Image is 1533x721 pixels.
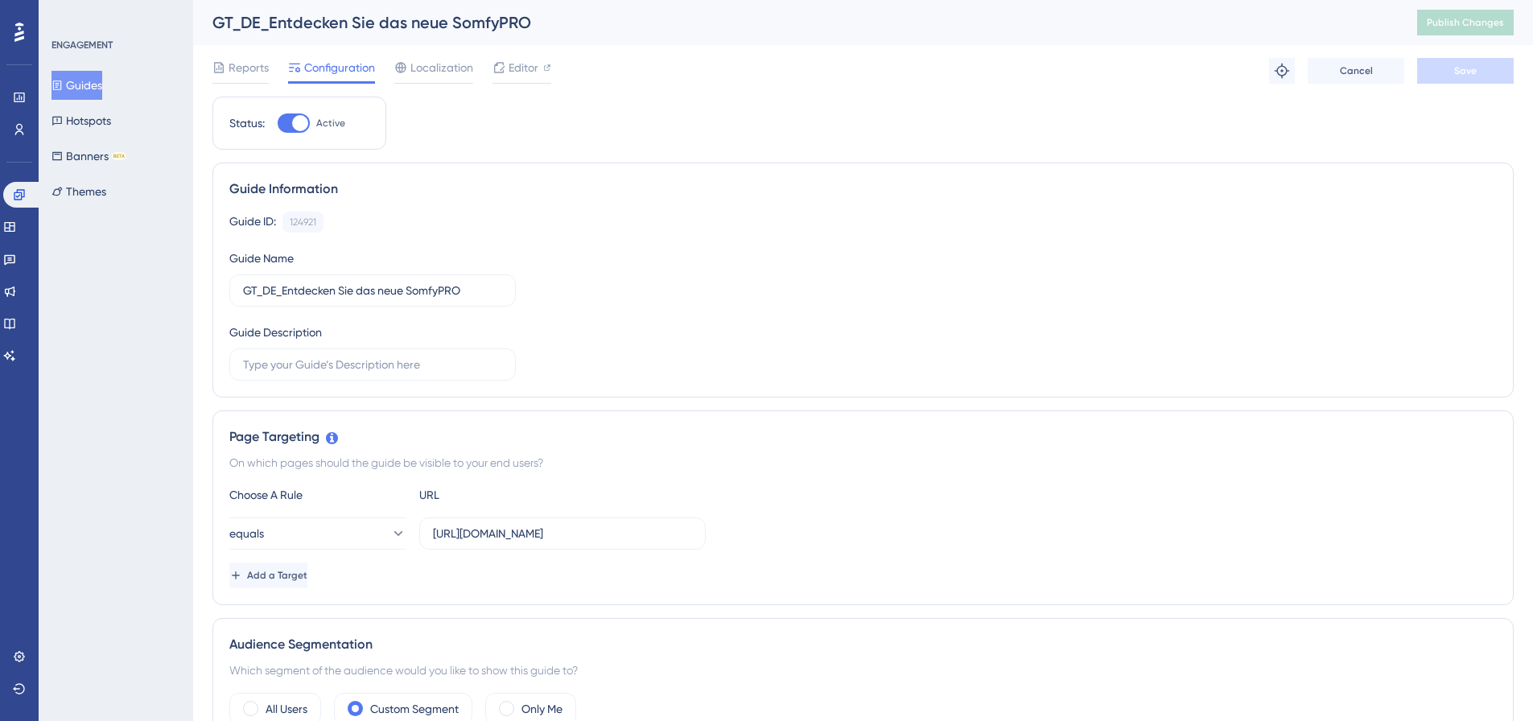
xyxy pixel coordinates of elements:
[212,11,1377,34] div: GT_DE_Entdecken Sie das neue SomfyPRO
[52,106,111,135] button: Hotspots
[229,661,1497,680] div: Which segment of the audience would you like to show this guide to?
[229,427,1497,447] div: Page Targeting
[419,485,596,505] div: URL
[1308,58,1404,84] button: Cancel
[243,282,502,299] input: Type your Guide’s Name here
[229,524,264,543] span: equals
[229,58,269,77] span: Reports
[1417,10,1514,35] button: Publish Changes
[229,517,406,550] button: equals
[1340,64,1373,77] span: Cancel
[229,323,322,342] div: Guide Description
[229,635,1497,654] div: Audience Segmentation
[229,179,1497,199] div: Guide Information
[229,113,265,133] div: Status:
[52,71,102,100] button: Guides
[229,485,406,505] div: Choose A Rule
[52,177,106,206] button: Themes
[304,58,375,77] span: Configuration
[247,569,307,582] span: Add a Target
[243,356,502,373] input: Type your Guide’s Description here
[1427,16,1504,29] span: Publish Changes
[1454,64,1477,77] span: Save
[509,58,538,77] span: Editor
[229,562,307,588] button: Add a Target
[1417,58,1514,84] button: Save
[290,216,316,229] div: 124921
[229,453,1497,472] div: On which pages should the guide be visible to your end users?
[521,699,563,719] label: Only Me
[52,142,126,171] button: BannersBETA
[370,699,459,719] label: Custom Segment
[410,58,473,77] span: Localization
[52,39,113,51] div: ENGAGEMENT
[229,249,294,268] div: Guide Name
[316,117,345,130] span: Active
[112,152,126,160] div: BETA
[229,212,276,233] div: Guide ID:
[266,699,307,719] label: All Users
[433,525,692,542] input: yourwebsite.com/path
